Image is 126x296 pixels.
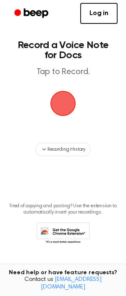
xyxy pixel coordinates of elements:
[8,5,56,22] a: Beep
[80,3,118,24] a: Log in
[50,91,76,116] img: Beep Logo
[41,277,102,290] a: [EMAIL_ADDRESS][DOMAIN_NAME]
[5,276,121,291] span: Contact us
[15,40,111,60] h1: Record a Voice Note for Docs
[47,146,85,153] span: Recording History
[7,203,119,216] p: Tired of copying and pasting? Use the extension to automatically insert your recordings.
[35,143,91,156] button: Recording History
[15,67,111,77] p: Tap to Record.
